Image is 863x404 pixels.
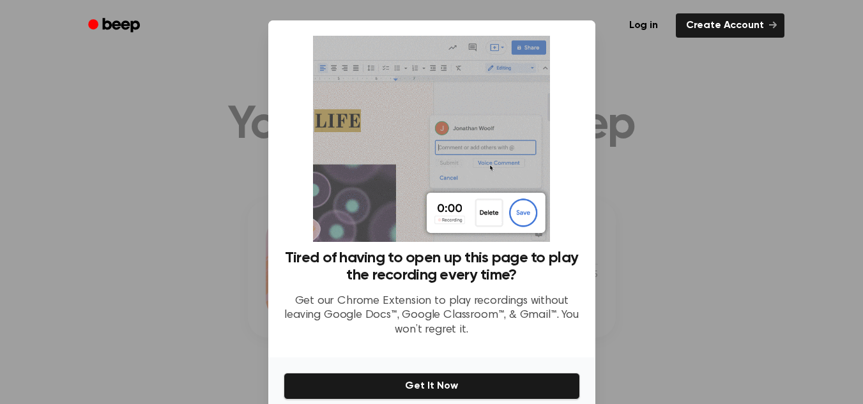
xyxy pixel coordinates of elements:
[284,373,580,400] button: Get It Now
[313,36,550,242] img: Beep extension in action
[284,250,580,284] h3: Tired of having to open up this page to play the recording every time?
[79,13,151,38] a: Beep
[619,13,668,38] a: Log in
[284,294,580,338] p: Get our Chrome Extension to play recordings without leaving Google Docs™, Google Classroom™, & Gm...
[676,13,784,38] a: Create Account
